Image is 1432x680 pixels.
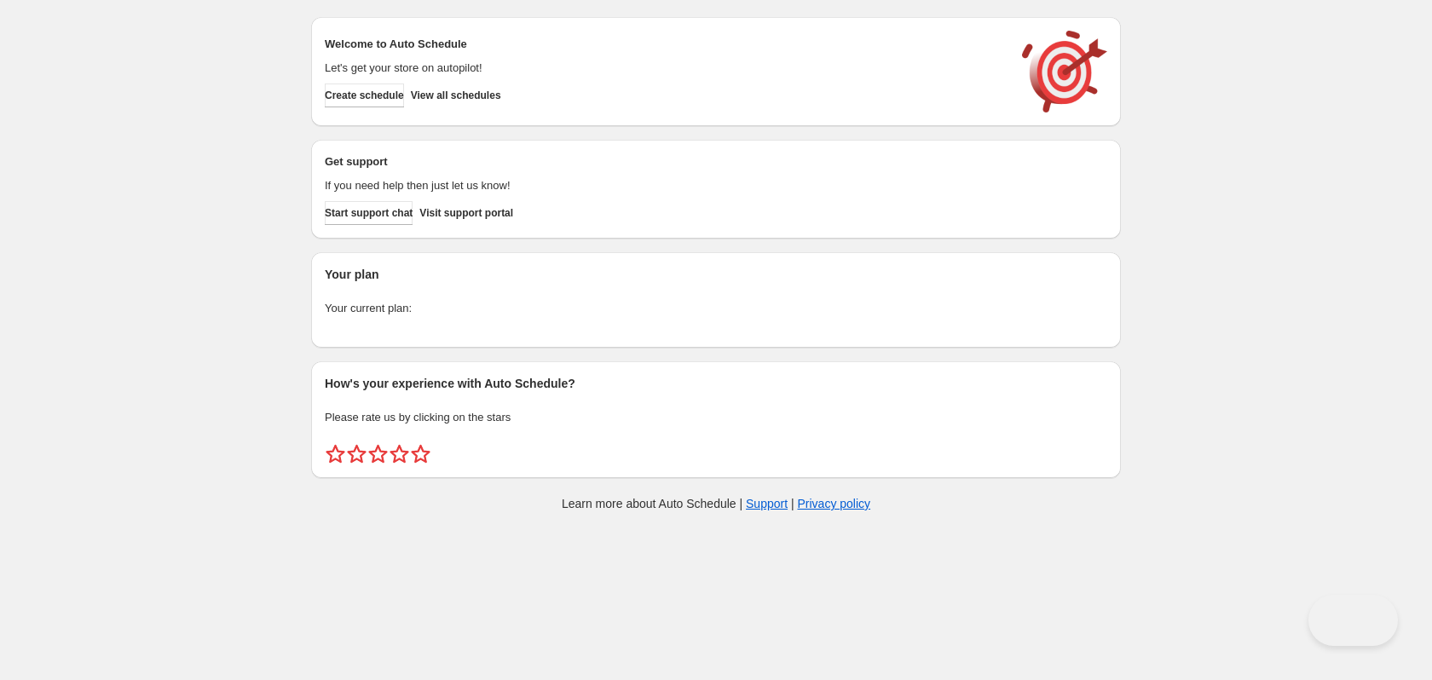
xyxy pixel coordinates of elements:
[562,495,870,512] p: Learn more about Auto Schedule | |
[1308,595,1398,646] iframe: Toggle Customer Support
[325,36,1005,53] h2: Welcome to Auto Schedule
[411,89,501,102] span: View all schedules
[325,60,1005,77] p: Let's get your store on autopilot!
[325,84,404,107] button: Create schedule
[325,206,413,220] span: Start support chat
[419,206,513,220] span: Visit support portal
[746,497,788,510] a: Support
[325,266,1107,283] h2: Your plan
[325,375,1107,392] h2: How's your experience with Auto Schedule?
[325,89,404,102] span: Create schedule
[325,201,413,225] a: Start support chat
[325,153,1005,170] h2: Get support
[419,201,513,225] a: Visit support portal
[411,84,501,107] button: View all schedules
[325,409,1107,426] p: Please rate us by clicking on the stars
[325,177,1005,194] p: If you need help then just let us know!
[325,300,1107,317] p: Your current plan:
[798,497,871,510] a: Privacy policy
